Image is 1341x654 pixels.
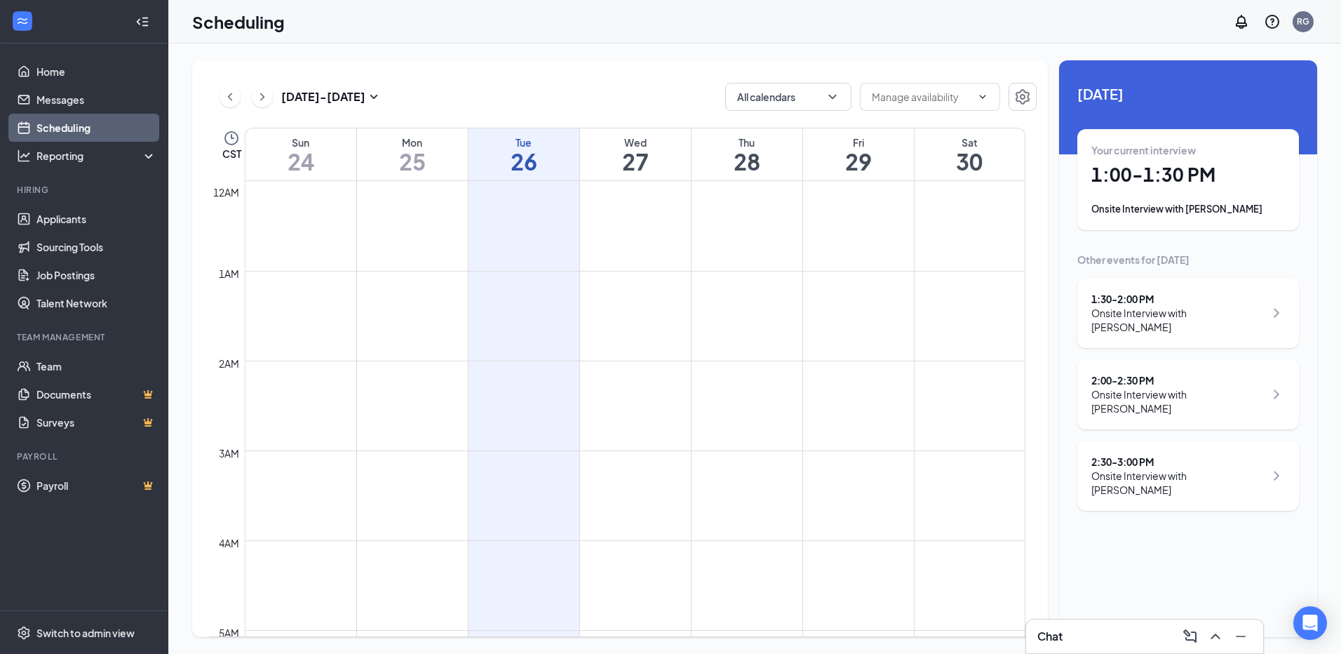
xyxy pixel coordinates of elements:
div: 3am [216,446,242,461]
svg: Analysis [17,149,31,163]
h1: 27 [580,149,691,173]
a: August 28, 2025 [692,128,802,180]
svg: Settings [1014,88,1031,105]
div: Other events for [DATE] [1077,253,1299,267]
div: Hiring [17,184,154,196]
div: Sat [915,135,1025,149]
a: August 27, 2025 [580,128,691,180]
h1: 26 [469,149,579,173]
svg: Clock [223,130,240,147]
a: Talent Network [36,289,156,317]
h3: [DATE] - [DATE] [281,89,365,105]
div: Your current interview [1091,143,1285,157]
h3: Chat [1037,629,1063,644]
svg: ChevronRight [1268,305,1285,321]
div: Team Management [17,331,154,343]
svg: WorkstreamLogo [15,14,29,28]
button: Minimize [1229,625,1252,648]
h1: 30 [915,149,1025,173]
span: [DATE] [1077,83,1299,105]
a: Messages [36,86,156,114]
div: 1:30 - 2:00 PM [1091,292,1265,306]
svg: ChevronDown [826,90,840,104]
div: Wed [580,135,691,149]
svg: ChevronDown [977,91,988,102]
div: Tue [469,135,579,149]
div: Sun [245,135,356,149]
div: 2:00 - 2:30 PM [1091,373,1265,387]
div: Fri [803,135,914,149]
h1: 24 [245,149,356,173]
a: Team [36,352,156,380]
div: RG [1297,15,1309,27]
a: SurveysCrown [36,408,156,436]
div: 1am [216,266,242,281]
div: 4am [216,535,242,551]
div: Reporting [36,149,157,163]
a: Home [36,58,156,86]
h1: 29 [803,149,914,173]
svg: QuestionInfo [1264,13,1281,30]
h1: 1:00 - 1:30 PM [1091,163,1285,187]
svg: ChevronLeft [223,88,237,105]
a: Job Postings [36,261,156,289]
svg: SmallChevronDown [365,88,382,105]
a: August 26, 2025 [469,128,579,180]
div: Onsite Interview with [PERSON_NAME] [1091,469,1265,497]
button: ChevronUp [1204,625,1227,648]
svg: ComposeMessage [1182,628,1199,645]
button: ComposeMessage [1179,625,1201,648]
h1: 25 [357,149,468,173]
a: Scheduling [36,114,156,142]
div: Onsite Interview with [PERSON_NAME] [1091,202,1285,216]
div: Mon [357,135,468,149]
div: 2:30 - 3:00 PM [1091,455,1265,469]
svg: Collapse [135,15,149,29]
div: Onsite Interview with [PERSON_NAME] [1091,306,1265,334]
svg: Notifications [1233,13,1250,30]
svg: ChevronRight [1268,467,1285,484]
a: Sourcing Tools [36,233,156,261]
span: CST [222,147,241,161]
div: 12am [210,185,242,200]
button: ChevronRight [252,86,273,107]
svg: ChevronUp [1207,628,1224,645]
div: Onsite Interview with [PERSON_NAME] [1091,387,1265,415]
a: August 29, 2025 [803,128,914,180]
a: August 30, 2025 [915,128,1025,180]
div: Open Intercom Messenger [1293,606,1327,640]
div: 5am [216,625,242,641]
h1: 28 [692,149,802,173]
button: Settings [1009,83,1037,111]
a: PayrollCrown [36,472,156,500]
a: Applicants [36,205,156,233]
a: August 25, 2025 [357,128,468,180]
svg: Minimize [1232,628,1249,645]
button: All calendarsChevronDown [725,83,851,111]
a: August 24, 2025 [245,128,356,180]
div: Switch to admin view [36,626,135,640]
svg: Settings [17,626,31,640]
svg: ChevronRight [1268,386,1285,403]
input: Manage availability [872,89,971,105]
button: ChevronLeft [220,86,241,107]
h1: Scheduling [192,10,285,34]
a: DocumentsCrown [36,380,156,408]
div: Payroll [17,451,154,462]
div: Thu [692,135,802,149]
svg: ChevronRight [255,88,269,105]
div: 2am [216,356,242,371]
